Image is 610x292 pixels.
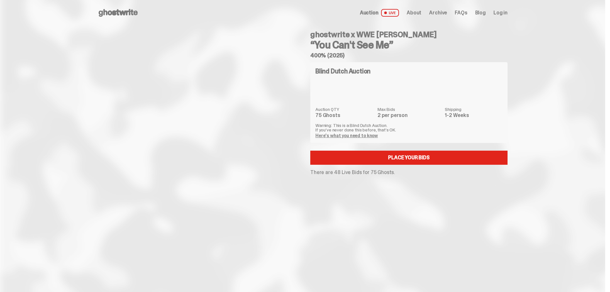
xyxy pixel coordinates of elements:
a: FAQs [455,10,467,15]
dt: Shipping [445,107,502,112]
dt: Auction QTY [315,107,374,112]
a: Auction LIVE [360,9,399,17]
span: Auction [360,10,378,15]
h4: Blind Dutch Auction [315,68,370,74]
h5: 400% (2025) [310,53,508,58]
dd: 2 per person [378,113,441,118]
dd: 75 Ghosts [315,113,374,118]
dt: Max Bids [378,107,441,112]
a: Place your Bids [310,151,508,165]
a: About [407,10,421,15]
dd: 1-2 Weeks [445,113,502,118]
a: Here's what you need to know [315,133,378,138]
h3: “You Can't See Me” [310,40,508,50]
a: Log in [493,10,508,15]
span: LIVE [381,9,399,17]
a: Archive [429,10,447,15]
h4: ghostwrite x WWE [PERSON_NAME] [310,31,508,38]
p: Warning: This is a Blind Dutch Auction. If you’ve never done this before, that’s OK. [315,123,502,132]
a: Blog [475,10,486,15]
p: There are 48 Live Bids for 75 Ghosts. [310,170,508,175]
